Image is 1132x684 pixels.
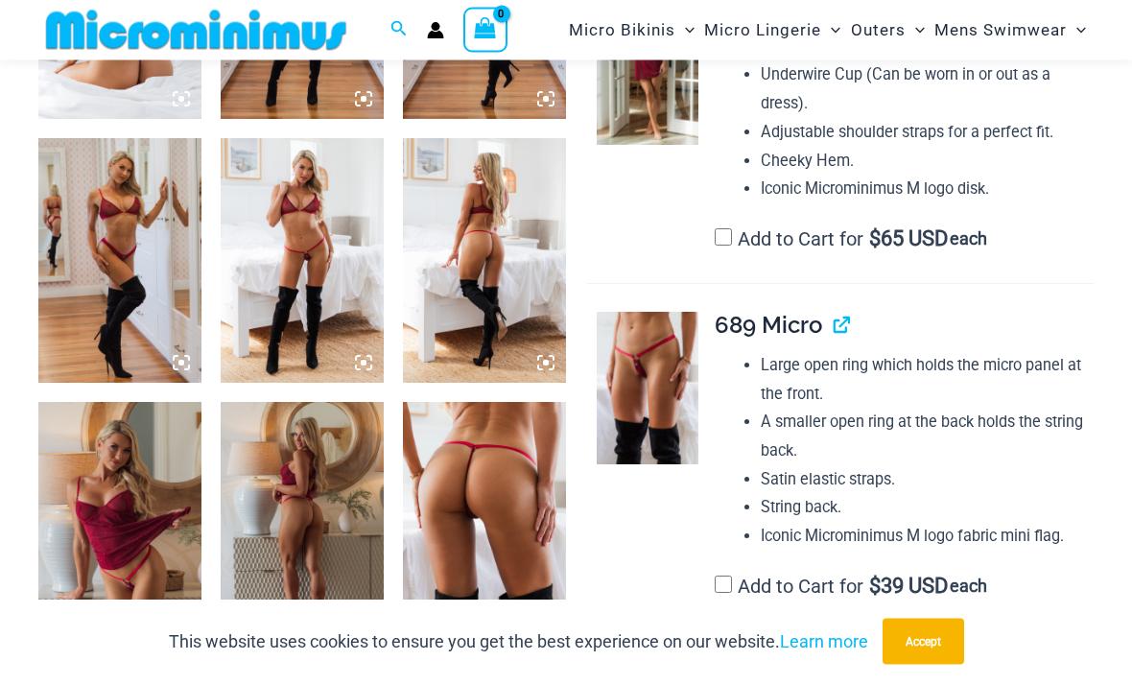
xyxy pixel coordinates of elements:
li: Iconic Microminimus M logo disk. [761,176,1094,204]
span: 689 Micro [715,312,822,340]
img: MM SHOP LOGO FLAT [38,9,354,52]
li: String back. [761,494,1094,523]
li: A smaller open ring at the back holds the string back. [761,409,1094,465]
img: Guilty Pleasures Red 1260 Slip 689 Micro [38,403,201,648]
li: Iconic Microminimus M logo fabric mini flag. [761,523,1094,552]
input: Add to Cart for$39 USD each [715,577,732,594]
span: Mens Swimwear [934,6,1067,55]
a: Micro BikinisMenu ToggleMenu Toggle [564,6,699,55]
a: Search icon link [390,18,408,42]
a: Account icon link [427,22,444,39]
nav: Site Navigation [561,3,1094,58]
span: Menu Toggle [821,6,840,55]
span: 39 USD [869,578,948,597]
span: each [950,578,987,597]
img: Guilty Pleasures Red 689 Micro [403,403,566,648]
a: OutersMenu ToggleMenu Toggle [846,6,930,55]
img: Guilty Pleasures Red 1045 Bra 689 Micro [403,139,566,384]
span: Menu Toggle [1067,6,1086,55]
span: Menu Toggle [675,6,695,55]
li: Underwire Cup (Can be worn in or out as a dress). [761,61,1094,118]
li: Cheeky Hem. [761,148,1094,177]
span: $ [869,575,881,599]
input: Add to Cart for$65 USD each [715,229,732,247]
p: This website uses cookies to ensure you get the best experience on our website. [169,627,868,656]
span: each [950,230,987,249]
img: Guilty Pleasures Red 1260 Slip 689 Micro [221,403,384,648]
a: Micro LingerieMenu ToggleMenu Toggle [699,6,845,55]
a: Learn more [780,631,868,651]
li: Adjustable shoulder straps for a perfect fit. [761,119,1094,148]
li: Satin elastic straps. [761,466,1094,495]
label: Add to Cart for [715,576,988,599]
span: Outers [851,6,906,55]
span: Menu Toggle [906,6,925,55]
span: 65 USD [869,230,948,249]
a: Mens SwimwearMenu ToggleMenu Toggle [930,6,1091,55]
img: Guilty Pleasures Red 689 Micro [597,313,698,464]
button: Accept [883,619,964,665]
span: Micro Lingerie [704,6,821,55]
img: Guilty Pleasures Red 1045 Bra 6045 Thong [38,139,201,384]
span: $ [869,227,881,251]
a: View Shopping Cart, empty [463,8,507,52]
img: Guilty Pleasures Red 1045 Bra 689 Micro [221,139,384,384]
li: Large open ring which holds the micro panel at the front. [761,352,1094,409]
label: Add to Cart for [715,228,988,251]
span: Micro Bikinis [569,6,675,55]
